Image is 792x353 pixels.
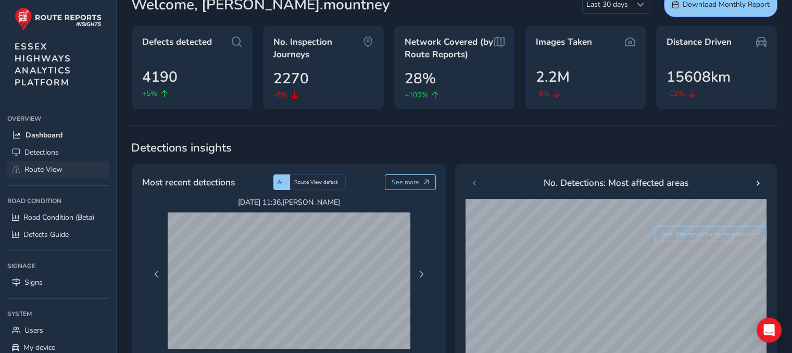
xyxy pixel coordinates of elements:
span: See more [392,178,419,186]
div: Open Intercom Messenger [757,318,782,343]
span: Detections insights [131,140,777,156]
span: AI [278,179,283,186]
div: AI [273,174,290,190]
span: Images Taken [535,36,592,48]
button: See more [385,174,436,190]
span: Route View defect [294,179,338,186]
span: 28% [405,68,436,90]
span: Most recent detections [142,175,235,189]
span: See difference for same period [661,230,750,238]
span: ESSEX HIGHWAYS ANALYTICS PLATFORM [15,41,71,89]
span: Detections [24,147,59,157]
span: 2.2M [535,66,569,88]
div: System [7,306,109,322]
span: Users [24,325,43,335]
span: Dashboard [26,130,62,140]
span: Network Covered (by Route Reports) [405,36,494,60]
span: No. Detections: Most affected areas [544,176,688,190]
a: Dashboard [7,127,109,144]
div: Signage [7,258,109,274]
button: See difference for same period [655,226,767,242]
span: Distance Driven [667,36,732,48]
span: Route View [24,165,62,174]
span: 15608km [667,66,731,88]
span: Signs [24,278,43,287]
span: -8% [273,90,287,100]
div: Road Condition [7,193,109,209]
a: Detections [7,144,109,161]
a: Defects Guide [7,226,109,243]
div: Overview [7,111,109,127]
span: No. Inspection Journeys [273,36,363,60]
a: Route View [7,161,109,178]
div: Route View defect [290,174,346,190]
span: [DATE] 11:36 , [PERSON_NAME] [168,197,410,207]
button: Next Page [414,267,429,282]
span: -8% [535,88,549,99]
span: Defects Guide [23,230,69,239]
a: Users [7,322,109,339]
span: Defects detected [142,36,212,48]
a: Road Condition (Beta) [7,209,109,226]
a: Signs [7,274,109,291]
span: 4190 [142,66,178,88]
img: rr logo [15,7,102,31]
span: My device [23,343,55,352]
span: +5% [142,88,157,99]
span: Road Condition (Beta) [23,212,94,222]
span: 2270 [273,68,309,90]
span: -12% [667,88,685,99]
span: +100% [405,90,428,100]
button: Previous Page [149,267,164,282]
